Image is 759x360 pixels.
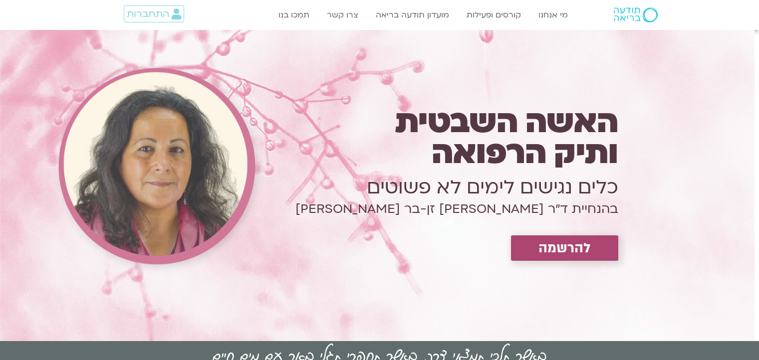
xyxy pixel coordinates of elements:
[124,5,184,22] a: התחברות
[322,5,363,24] a: צרו קשר
[462,5,526,24] a: קורסים ופעילות
[227,207,618,211] h1: בהנחיית ד״ר [PERSON_NAME] זן-בר [PERSON_NAME]
[127,8,169,19] span: התחברות
[227,107,618,169] h1: האשה השבטית ותיק הרפואה
[614,7,658,22] img: תודעה בריאה
[511,235,618,261] a: להרשמה
[227,174,618,201] h1: כלים נגישים לימים לא פשוטים
[538,240,591,256] span: להרשמה
[273,5,314,24] a: תמכו בנו
[533,5,573,24] a: מי אנחנו
[371,5,454,24] a: מועדון תודעה בריאה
